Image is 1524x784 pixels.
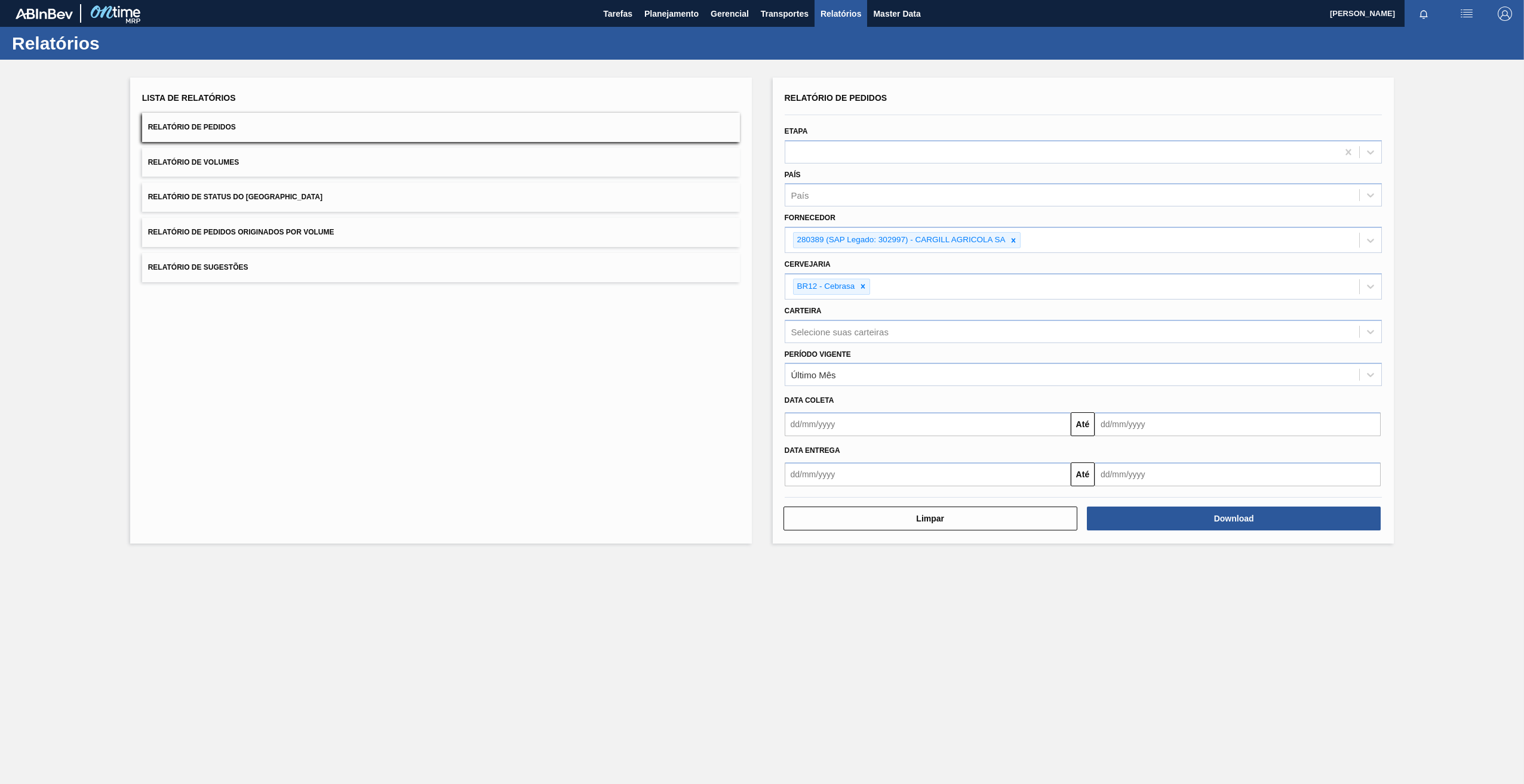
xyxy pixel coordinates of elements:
[785,350,851,359] label: Período Vigente
[785,171,801,179] label: País
[821,7,861,21] span: Relatórios
[1095,462,1381,486] input: dd/mm/yyyy
[785,446,840,455] span: Data entrega
[148,228,334,236] span: Relatório de Pedidos Originados por Volume
[12,36,224,50] h1: Relatórios
[142,183,740,212] button: Relatório de Status do [GEOGRAPHIC_DATA]
[761,7,809,21] span: Transportes
[1087,507,1381,530] button: Download
[148,123,236,131] span: Relatório de Pedidos
[1460,7,1474,21] img: userActions
[785,412,1071,436] input: dd/mm/yyyy
[142,113,740,142] button: Relatório de Pedidos
[711,7,749,21] span: Gerencial
[148,158,239,166] span: Relatório de Volumes
[794,233,1007,248] div: 280389 (SAP Legado: 302997) - CARGILL AGRICOLA SA
[148,193,322,201] span: Relatório de Status do [GEOGRAPHIC_DATA]
[142,218,740,247] button: Relatório de Pedidos Originados por Volume
[1071,412,1095,436] button: Até
[1498,7,1512,21] img: Logout
[142,93,236,103] span: Lista de Relatórios
[1071,462,1095,486] button: Até
[1405,5,1443,22] button: Notificações
[148,263,248,271] span: Relatório de Sugestões
[785,214,835,222] label: Fornecedor
[873,7,920,21] span: Master Data
[142,253,740,282] button: Relatório de Sugestões
[794,279,857,294] div: BR12 - Cebrasa
[785,462,1071,486] input: dd/mm/yyyy
[783,507,1077,530] button: Limpar
[1095,412,1381,436] input: dd/mm/yyyy
[785,260,831,268] label: Cervejaria
[791,190,809,200] div: País
[16,8,73,19] img: TNhmsLtSVTkK8tSr43FrP2fwEKptu5GPRR3wAAAABJRU5ErkJggg==
[142,148,740,177] button: Relatório de Volumes
[785,127,808,135] label: Etapa
[603,7,632,21] span: Tarefas
[785,307,822,315] label: Carteira
[791,326,889,337] div: Selecione suas carteiras
[785,93,887,103] span: Relatório de Pedidos
[785,396,834,405] span: Data coleta
[791,370,836,380] div: Último Mês
[644,7,699,21] span: Planejamento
